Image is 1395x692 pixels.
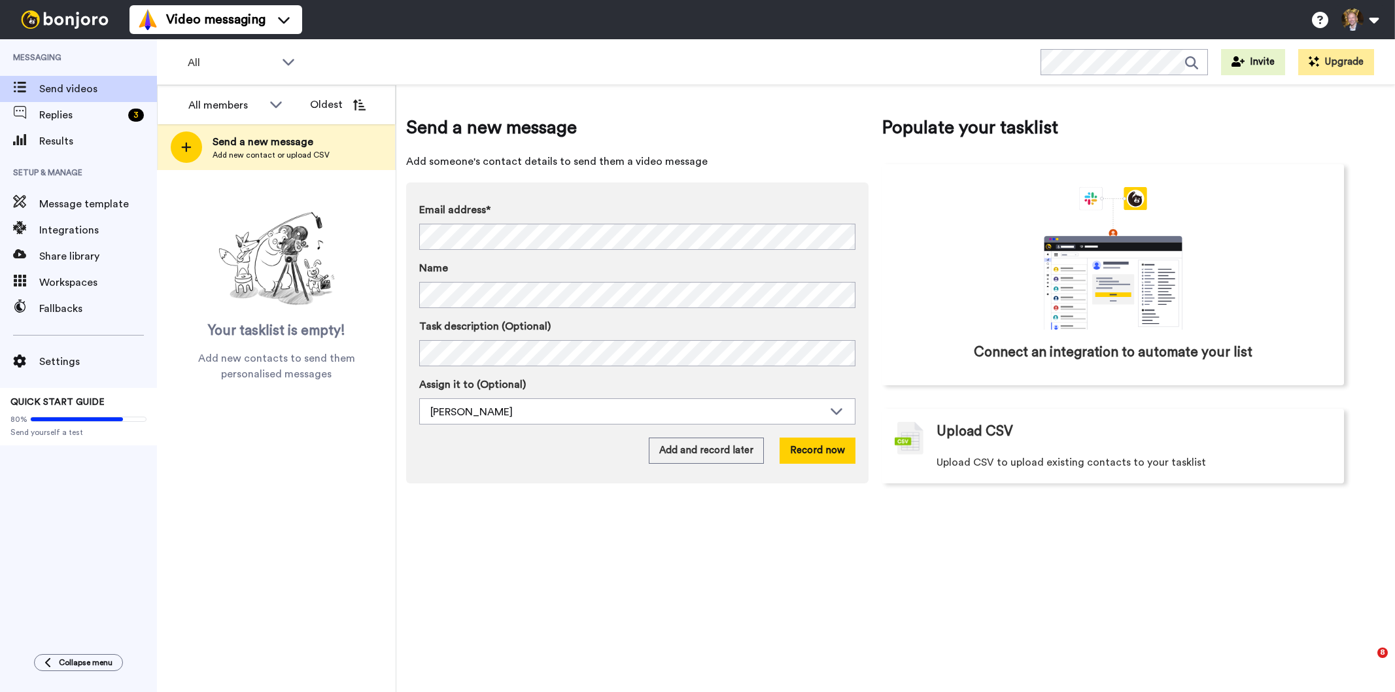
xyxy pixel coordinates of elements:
iframe: Intercom live chat [1351,648,1382,679]
label: Email address* [419,202,855,218]
span: Send a new message [406,114,869,141]
span: Connect an integration to automate your list [974,343,1252,362]
span: Settings [39,354,157,370]
div: [PERSON_NAME] [430,404,823,420]
div: 3 [128,109,144,122]
span: Send yourself a test [10,427,146,438]
span: All [188,55,275,71]
span: Workspaces [39,275,157,290]
span: Send a new message [213,134,330,150]
button: Add and record later [649,438,764,464]
span: Collapse menu [59,657,112,668]
span: Upload CSV to upload existing contacts to your tasklist [937,455,1206,470]
span: Video messaging [166,10,266,29]
span: 8 [1377,648,1388,658]
img: csv-grey.png [895,422,923,455]
span: Your tasklist is empty! [208,321,345,341]
span: Add new contacts to send them personalised messages [177,351,376,382]
button: Invite [1221,49,1285,75]
span: Share library [39,249,157,264]
span: Message template [39,196,157,212]
div: animation [1015,187,1211,330]
span: Name [419,260,448,276]
button: Collapse menu [34,654,123,671]
span: 80% [10,414,27,424]
span: Results [39,133,157,149]
span: Fallbacks [39,301,157,317]
span: Send videos [39,81,157,97]
button: Oldest [300,92,375,118]
div: All members [188,97,263,113]
img: ready-set-action.png [211,207,342,311]
label: Task description (Optional) [419,319,855,334]
img: vm-color.svg [137,9,158,30]
span: Add someone's contact details to send them a video message [406,154,869,169]
button: Upgrade [1298,49,1374,75]
span: Integrations [39,222,157,238]
label: Assign it to (Optional) [419,377,855,392]
span: QUICK START GUIDE [10,398,105,407]
span: Upload CSV [937,422,1013,441]
span: Populate your tasklist [882,114,1344,141]
img: bj-logo-header-white.svg [16,10,114,29]
span: Add new contact or upload CSV [213,150,330,160]
button: Record now [780,438,855,464]
span: Replies [39,107,123,123]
